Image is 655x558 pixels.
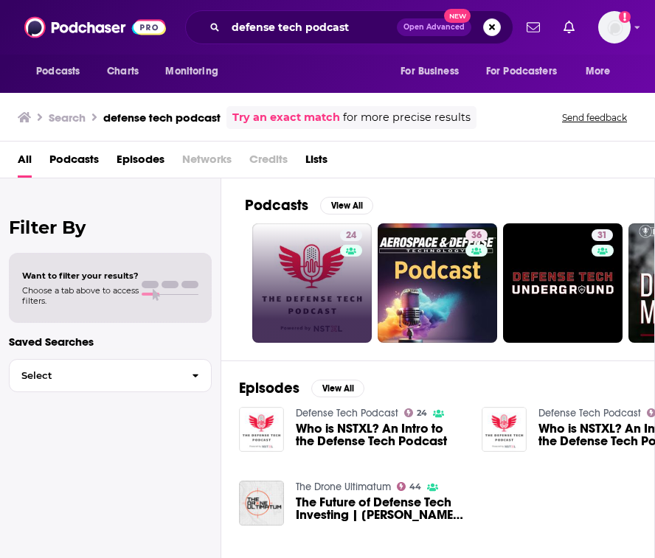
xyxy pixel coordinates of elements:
a: 44 [397,482,422,491]
a: 31 [592,229,613,241]
span: The Future of Defense Tech Investing | [PERSON_NAME] (Podcast #24) [296,496,464,521]
button: open menu [575,57,629,86]
h2: Podcasts [245,196,308,215]
svg: Add a profile image [619,11,631,23]
a: Charts [97,57,148,86]
h3: defense tech podcast [103,111,221,125]
span: 31 [597,229,607,243]
button: Select [9,359,212,392]
button: View All [320,197,373,215]
img: User Profile [598,11,631,43]
a: The Drone Ultimatum [296,481,391,493]
span: For Podcasters [486,61,557,82]
button: Send feedback [558,111,631,124]
span: For Business [401,61,459,82]
span: Open Advanced [403,24,465,31]
span: Logged in as rpearson [598,11,631,43]
span: 24 [346,229,356,243]
img: Who is NSTXL? An Intro to the Defense Tech Podcast [239,407,284,452]
span: for more precise results [343,109,471,126]
button: open menu [476,57,578,86]
a: Podcasts [49,147,99,178]
a: Episodes [117,147,164,178]
span: Charts [107,61,139,82]
h2: Episodes [239,379,299,397]
a: 24 [340,229,362,241]
a: 24 [404,408,428,417]
a: Show notifications dropdown [521,15,546,40]
button: Show profile menu [598,11,631,43]
a: Show notifications dropdown [558,15,581,40]
img: Who is NSTXL? An Intro to the Defense Tech Podcast [482,407,527,452]
a: Who is NSTXL? An Intro to the Defense Tech Podcast [296,422,464,447]
img: Podchaser - Follow, Share and Rate Podcasts [24,13,166,41]
span: 36 [471,229,482,243]
a: 31 [503,223,623,343]
a: Try an exact match [232,109,340,126]
span: New [444,9,471,23]
a: 36 [465,229,488,241]
a: Lists [305,147,327,178]
a: The Future of Defense Tech Investing | Jackson Moses (Podcast #24) [296,496,464,521]
h3: Search [49,111,86,125]
span: Monitoring [165,61,218,82]
span: Choose a tab above to access filters. [22,285,139,306]
a: 36 [378,223,497,343]
span: Want to filter your results? [22,271,139,281]
a: Defense Tech Podcast [538,407,641,419]
a: 24 [252,223,372,343]
span: Credits [249,147,288,178]
button: open menu [390,57,477,86]
span: Podcasts [36,61,80,82]
div: Search podcasts, credits, & more... [185,10,513,44]
input: Search podcasts, credits, & more... [226,15,397,39]
a: EpisodesView All [239,379,364,397]
span: Networks [182,147,232,178]
button: Open AdvancedNew [397,18,471,36]
a: Defense Tech Podcast [296,407,398,419]
button: open menu [26,57,99,86]
span: 44 [409,484,421,490]
a: PodcastsView All [245,196,373,215]
span: Select [10,371,180,380]
button: open menu [155,57,237,86]
span: More [586,61,611,82]
a: All [18,147,32,178]
button: View All [311,380,364,397]
p: Saved Searches [9,335,212,349]
img: The Future of Defense Tech Investing | Jackson Moses (Podcast #24) [239,481,284,526]
h2: Filter By [9,217,212,238]
span: 24 [417,410,427,416]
